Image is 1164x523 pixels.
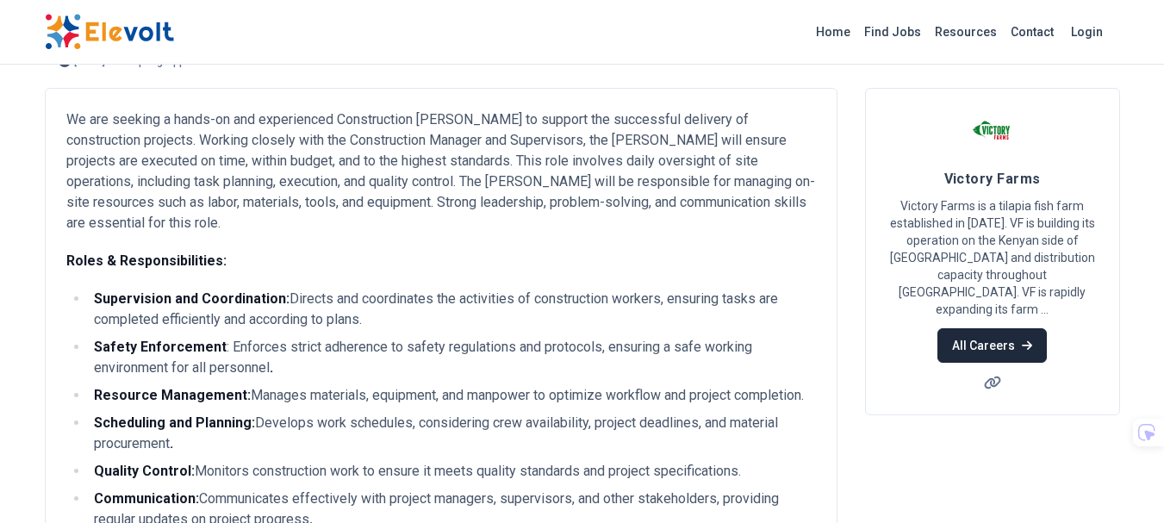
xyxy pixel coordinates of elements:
[94,414,255,431] strong: Scheduling and Planning:
[94,290,289,307] strong: Supervision and Coordination:
[66,109,816,233] p: We are seeking a hands-on and experienced Construction [PERSON_NAME] to support the successful de...
[94,463,195,479] strong: Quality Control:
[94,490,199,507] strong: Communication:
[94,387,251,403] strong: Resource Management:
[89,337,816,378] li: : Enforces strict adherence to safety regulations and protocols, ensuring a safe working environm...
[89,413,816,454] li: Develops work schedules, considering crew availability, project deadlines, and material procurement
[89,461,816,482] li: Monitors construction work to ensure it meets quality standards and project specifications.
[45,14,174,50] img: Elevolt
[89,289,816,330] li: Directs and coordinates the activities of construction workers, ensuring tasks are completed effi...
[89,385,816,406] li: Manages materials, equipment, and manpower to optimize workflow and project completion.
[1004,18,1061,46] a: Contact
[971,109,1014,153] img: Victory Farms
[109,56,227,66] p: - Accepting Applications
[928,18,1004,46] a: Resources
[857,18,928,46] a: Find Jobs
[74,56,105,66] span: [DATE]
[1061,15,1113,49] a: Login
[887,197,1099,318] p: Victory Farms is a tilapia fish farm established in [DATE]. VF is building its operation on the K...
[944,171,1041,187] span: Victory Farms
[66,252,227,269] strong: Roles & Responsibilities:
[937,328,1047,363] a: All Careers
[1078,440,1164,523] iframe: Chat Widget
[94,339,227,355] strong: Safety Enforcement
[809,18,857,46] a: Home
[170,435,173,451] strong: .
[270,359,273,376] strong: .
